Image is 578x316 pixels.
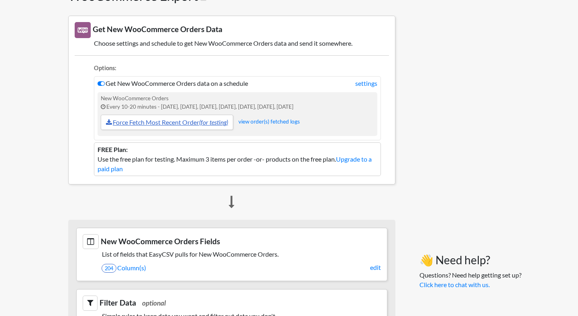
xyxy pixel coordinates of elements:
[101,115,233,130] a: Force Fetch Most Recent Order(for testing)
[94,64,381,75] li: Options:
[238,118,300,125] a: view order(s) fetched logs
[370,263,381,272] a: edit
[142,299,166,307] span: optional
[75,22,389,38] h3: Get New WooCommerce Orders Data
[83,296,381,310] h3: Filter Data
[75,39,389,47] h5: Choose settings and schedule to get New WooCommerce Orders data and send it somewhere.
[98,92,377,136] div: New WooCommerce Orders Every 10-20 minutes - [DATE], [DATE], [DATE], [DATE], [DATE], [DATE], [DATE]
[102,261,381,275] a: 204Column(s)
[419,270,521,290] p: Questions? Need help getting set up?
[75,22,91,38] img: New WooCommerce Orders
[94,142,381,176] li: Use the free plan for testing. Maximum 3 items per order -or- products on the free plan.
[419,253,521,267] h3: 👋 Need help?
[102,264,116,273] span: 204
[94,76,381,140] li: Get New WooCommerce Orders data on a schedule
[83,234,381,249] h3: New WooCommerce Orders Fields
[199,118,228,126] i: (for testing)
[419,281,490,288] a: Click here to chat with us.
[355,79,377,88] a: settings
[98,146,128,153] b: FREE Plan:
[98,155,372,172] a: Upgrade to a paid plan
[83,250,381,258] h5: List of fields that EasyCSV pulls for New WooCommerce Orders.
